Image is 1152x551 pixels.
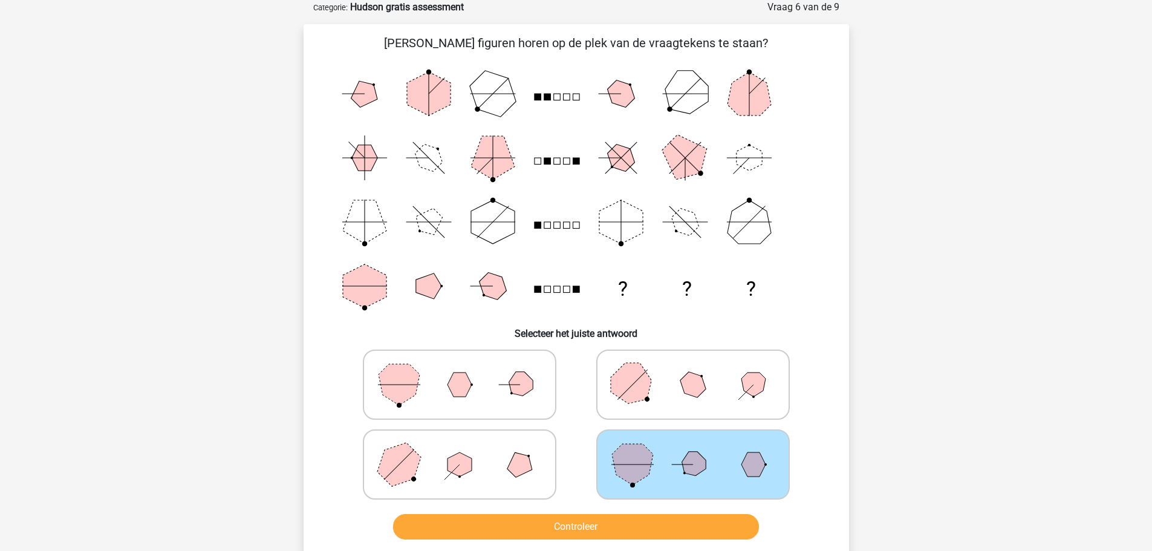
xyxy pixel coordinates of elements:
small: Categorie: [313,3,348,12]
h6: Selecteer het juiste antwoord [323,318,830,339]
button: Controleer [393,514,759,540]
text: ? [746,277,756,301]
p: [PERSON_NAME] figuren horen op de plek van de vraagtekens te staan? [323,34,830,52]
strong: Hudson gratis assessment [350,1,464,13]
text: ? [617,277,627,301]
text: ? [682,277,691,301]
